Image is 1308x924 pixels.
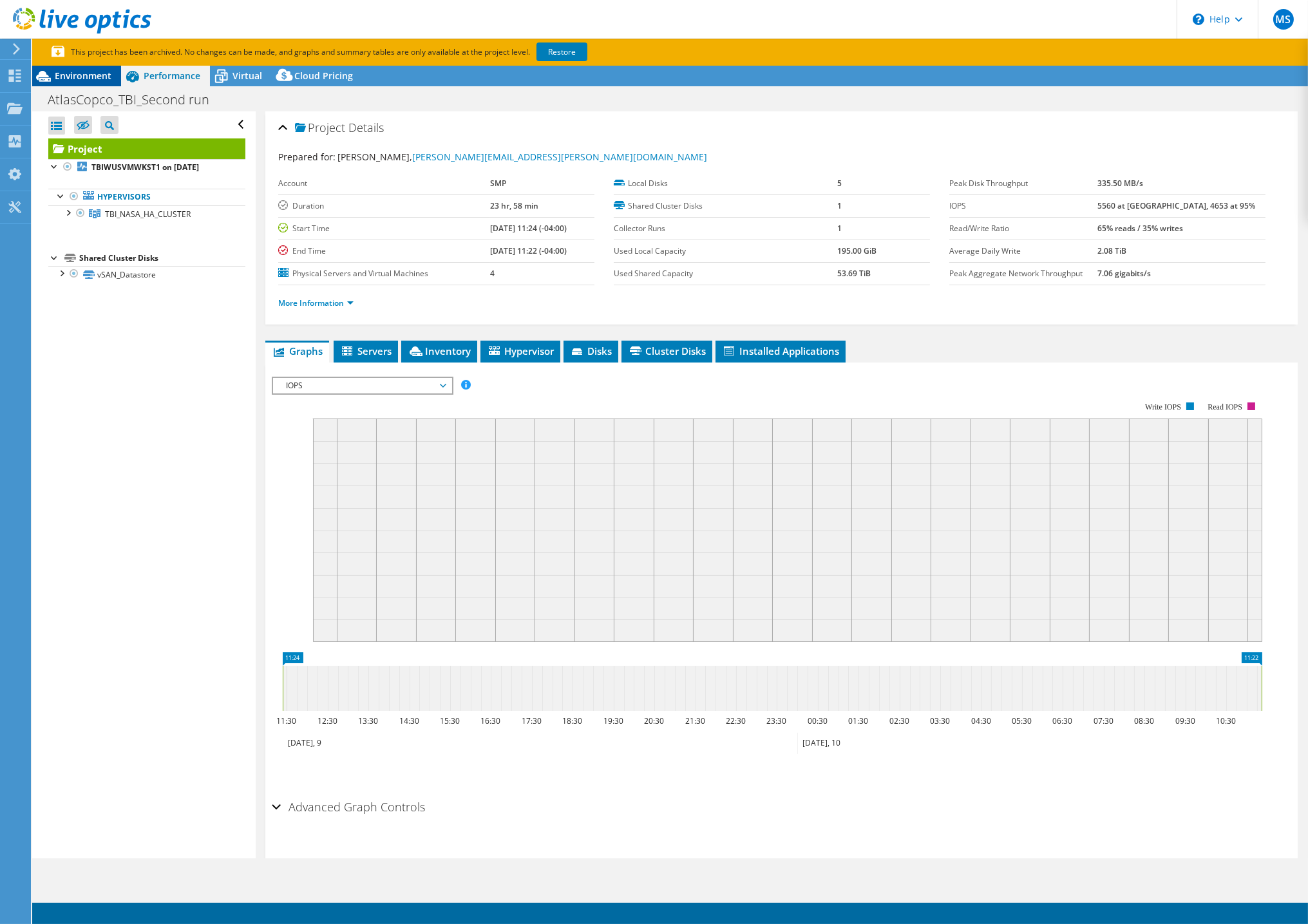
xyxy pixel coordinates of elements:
label: Duration [278,200,491,212]
text: 08:30 [1134,715,1154,726]
text: 06:30 [1052,715,1072,726]
text: 16:30 [480,715,500,726]
text: 15:30 [440,715,460,726]
b: 1 [837,223,842,234]
label: Average Daily Write [949,245,1098,258]
b: 2.08 TiB [1097,245,1126,256]
span: Cluster Disks [628,344,706,357]
text: 09:30 [1175,715,1195,726]
text: Read IOPS [1208,402,1242,411]
text: 19:30 [603,715,623,726]
b: [DATE] 11:22 (-04:00) [490,245,567,256]
span: Installed Applications [722,344,839,357]
p: This project has been archived. No changes can be made, and graphs and summary tables are only av... [52,45,683,59]
span: Project [295,122,345,135]
b: 4 [490,268,495,279]
text: 04:30 [971,715,991,726]
label: Used Local Capacity [614,245,838,258]
text: 13:30 [358,715,378,726]
h1: AtlasCopco_TBI_Second run [42,93,229,107]
label: Peak Disk Throughput [949,177,1098,190]
label: Read/Write Ratio [949,222,1098,235]
text: 01:30 [848,715,868,726]
b: 23 hr, 58 min [490,200,538,211]
text: 07:30 [1094,715,1114,726]
b: 53.69 TiB [837,268,871,279]
label: Peak Aggregate Network Throughput [949,267,1098,280]
label: End Time [278,245,491,258]
label: Shared Cluster Disks [614,200,838,212]
text: 03:30 [930,715,950,726]
span: Hypervisor [487,344,554,357]
label: Prepared for: [278,151,336,163]
text: 02:30 [889,715,909,726]
label: Physical Servers and Virtual Machines [278,267,491,280]
label: Start Time [278,222,491,235]
text: Write IOPS [1145,402,1181,411]
b: 195.00 GiB [837,245,877,256]
text: 11:30 [276,715,296,726]
a: vSAN_Datastore [48,266,245,283]
h2: Advanced Graph Controls [272,794,425,820]
text: 20:30 [644,715,664,726]
label: Local Disks [614,177,838,190]
a: [PERSON_NAME][EMAIL_ADDRESS][PERSON_NAME][DOMAIN_NAME] [412,151,707,163]
b: TBIWUSVMWKST1 on [DATE] [91,162,199,173]
span: IOPS [280,378,445,393]
span: Virtual [232,70,262,82]
a: More Information [278,297,354,308]
text: 12:30 [318,715,337,726]
text: 22:30 [726,715,746,726]
span: Details [348,120,384,135]
span: [PERSON_NAME], [337,151,707,163]
span: Servers [340,344,392,357]
span: Cloud Pricing [294,70,353,82]
b: 1 [837,200,842,211]
a: TBIWUSVMWKST1 on [DATE] [48,159,245,176]
b: SMP [490,178,506,189]
a: Project [48,138,245,159]
span: Graphs [272,344,323,357]
b: 5 [837,178,842,189]
text: 21:30 [685,715,705,726]
b: 5560 at [GEOGRAPHIC_DATA], 4653 at 95% [1097,200,1255,211]
a: TBI_NASA_HA_CLUSTER [48,205,245,222]
label: Account [278,177,491,190]
span: MS [1273,9,1294,30]
text: 00:30 [808,715,828,726]
text: 23:30 [766,715,786,726]
span: Disks [570,344,612,357]
b: [DATE] 11:24 (-04:00) [490,223,567,234]
text: 14:30 [399,715,419,726]
label: Collector Runs [614,222,838,235]
text: 17:30 [522,715,542,726]
span: TBI_NASA_HA_CLUSTER [105,209,191,220]
div: Shared Cluster Disks [79,250,245,266]
span: Performance [144,70,200,82]
b: 7.06 gigabits/s [1097,268,1151,279]
text: 05:30 [1012,715,1032,726]
b: 335.50 MB/s [1097,178,1143,189]
text: 10:30 [1216,715,1236,726]
text: 18:30 [562,715,582,726]
span: Environment [55,70,111,82]
span: Inventory [408,344,471,357]
label: Used Shared Capacity [614,267,838,280]
b: 65% reads / 35% writes [1097,223,1183,234]
a: Hypervisors [48,189,245,205]
a: Restore [536,42,587,61]
svg: \n [1193,14,1204,25]
label: IOPS [949,200,1098,212]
